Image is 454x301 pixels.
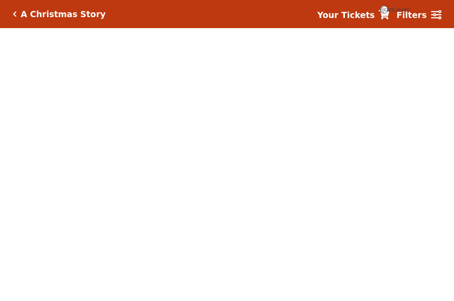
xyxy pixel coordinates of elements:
h5: A Christmas Story [21,9,106,19]
strong: Your Tickets [317,10,375,20]
a: Your Tickets {{cartCount}} [317,9,389,22]
span: {{cartCount}} [380,6,388,14]
a: Filters [396,9,441,22]
a: Click here to go back to filters [13,11,17,17]
strong: Filters [396,10,427,20]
